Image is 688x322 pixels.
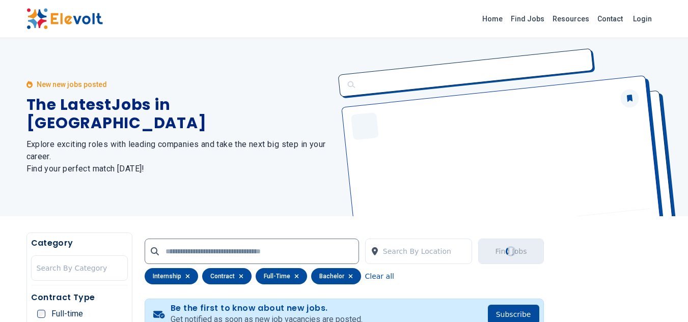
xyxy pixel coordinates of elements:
button: Clear all [365,268,394,284]
a: Login [627,9,658,29]
a: Find Jobs [507,11,548,27]
p: New new jobs posted [37,79,107,90]
a: Contact [593,11,627,27]
img: Elevolt [26,8,103,30]
h1: The Latest Jobs in [GEOGRAPHIC_DATA] [26,96,332,132]
h4: Be the first to know about new jobs. [171,303,363,313]
h2: Explore exciting roles with leading companies and take the next big step in your career. Find you... [26,138,332,175]
h5: Category [31,237,128,249]
h5: Contract Type [31,291,128,304]
div: internship [145,268,198,284]
a: Resources [548,11,593,27]
button: Find JobsLoading... [478,239,543,264]
div: Loading... [504,244,518,258]
div: full-time [256,268,307,284]
input: Full-time [37,310,45,318]
div: bachelor [311,268,361,284]
div: contract [202,268,252,284]
a: Home [478,11,507,27]
span: Full-time [51,310,83,318]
